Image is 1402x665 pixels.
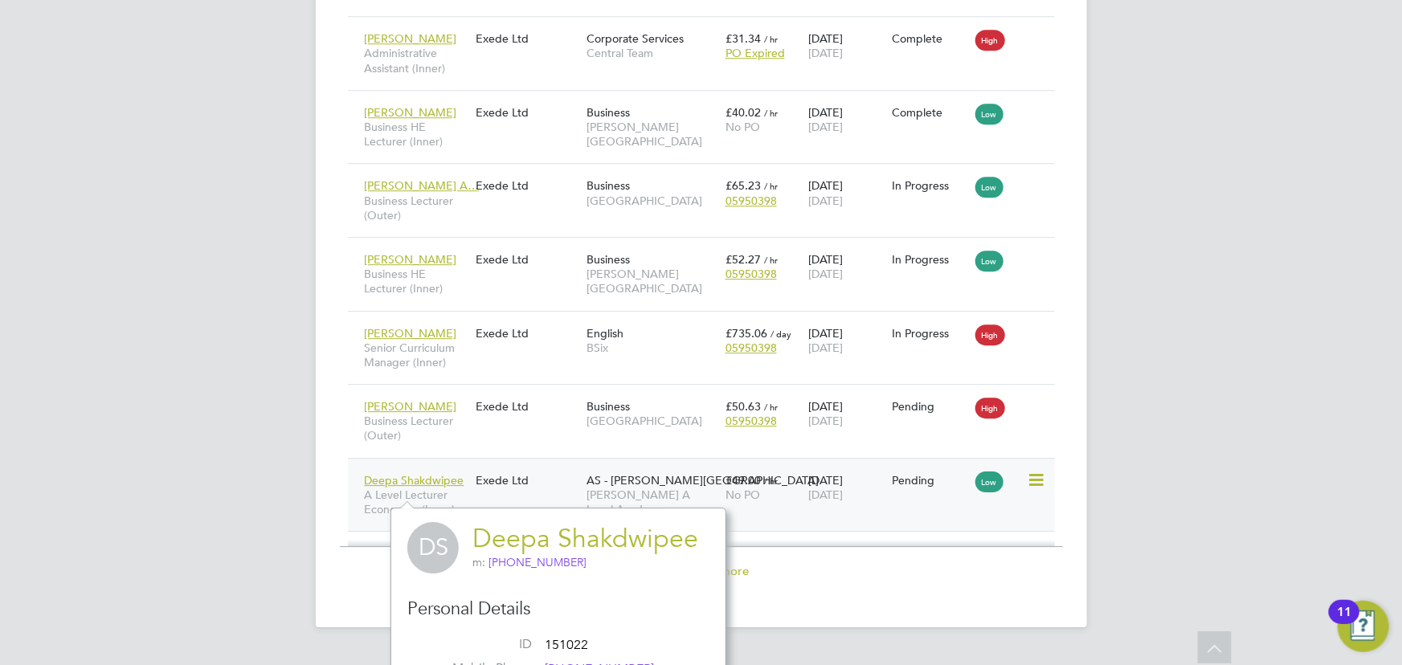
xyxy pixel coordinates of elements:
span: [DATE] [808,120,843,134]
div: Exede Ltd [472,391,582,422]
div: [DATE] [804,465,888,510]
span: [DATE] [808,267,843,281]
div: Exede Ltd [472,23,582,54]
span: BSix [587,341,717,355]
span: Business [587,252,630,267]
span: Business HE Lecturer (Inner) [365,267,468,296]
span: 05950398 [726,267,777,281]
h3: Personal Details [407,598,709,621]
div: [DATE] [804,170,888,215]
span: Low [975,471,1003,492]
span: [PERSON_NAME] A… [365,178,480,193]
span: Low [975,104,1003,124]
span: [GEOGRAPHIC_DATA] [587,414,717,428]
span: Corporate Services [587,31,684,46]
span: / day [770,328,791,340]
span: / hr [764,254,778,266]
span: No PO [726,120,760,134]
span: Low [975,177,1003,198]
span: [PERSON_NAME][GEOGRAPHIC_DATA] [587,120,717,149]
span: 151022 [545,637,588,653]
div: Pending [892,473,967,488]
span: [PERSON_NAME][GEOGRAPHIC_DATA] [587,267,717,296]
div: Exede Ltd [472,318,582,349]
a: [PERSON_NAME]Business Lecturer (Outer)Exede LtdBusiness[GEOGRAPHIC_DATA]£50.63 / hr05950398[DATE]... [361,390,1055,404]
span: / hr [764,107,778,119]
span: [DATE] [808,488,843,502]
label: ID [419,636,532,653]
div: In Progress [892,252,967,267]
div: Complete [892,105,967,120]
span: Low [975,251,1003,271]
a: Deepa Shakdwipee [472,523,698,554]
span: / hr [764,180,778,192]
span: £735.06 [726,326,767,341]
span: 05950398 [726,414,777,428]
span: m: [472,555,485,569]
span: No PO [726,488,760,502]
div: [DATE] [804,318,888,363]
div: Exede Ltd [472,170,582,201]
a: [PERSON_NAME]Business HE Lecturer (Inner)Exede LtdBusiness[PERSON_NAME][GEOGRAPHIC_DATA]£52.27 / ... [361,243,1055,257]
span: English [587,326,623,341]
span: Business [587,105,630,120]
span: [PERSON_NAME] [365,105,457,120]
span: Business [587,399,630,414]
div: Exede Ltd [472,465,582,496]
span: / hr [764,33,778,45]
div: Pending [892,399,967,414]
span: Administrative Assistant (Inner) [365,46,468,75]
span: [PERSON_NAME] [365,252,457,267]
span: A Level Lecturer Economics (Inner) [365,488,468,516]
span: Central Team [587,46,717,60]
span: High [975,398,1005,418]
div: [DATE] [804,244,888,289]
div: [DATE] [804,391,888,436]
span: Business Lecturer (Outer) [365,414,468,443]
span: Deepa Shakdwipee [365,473,464,488]
span: £52.27 [726,252,761,267]
span: 05950398 [726,194,777,208]
span: £50.63 [726,399,761,414]
span: 05950398 [726,341,777,355]
span: Senior Curriculum Manager (Inner) [365,341,468,369]
span: AS - [PERSON_NAME][GEOGRAPHIC_DATA] [587,473,819,488]
span: / hr [764,401,778,413]
span: [DATE] [808,341,843,355]
a: [PERSON_NAME]Senior Curriculum Manager (Inner)Exede LtdEnglishBSix£735.06 / day05950398[DATE][DAT... [361,317,1055,331]
div: Exede Ltd [472,244,582,275]
span: Business [587,178,630,193]
div: Exede Ltd [472,97,582,128]
span: [PERSON_NAME] A Level Academy [587,488,717,516]
button: Open Resource Center, 11 new notifications [1338,601,1389,652]
div: 11 [1337,612,1351,633]
a: [PERSON_NAME]Administrative Assistant (Inner)Exede LtdCorporate ServicesCentral Team£31.34 / hrPO... [361,22,1055,36]
span: [PHONE_NUMBER] [488,555,587,569]
span: [PERSON_NAME] [365,399,457,414]
div: [DATE] [804,23,888,68]
span: High [975,30,1005,51]
a: [PERSON_NAME] A…Business Lecturer (Outer)Exede LtdBusiness[GEOGRAPHIC_DATA]£65.23 / hr05950398[DA... [361,169,1055,183]
a: Deepa ShakdwipeeA Level Lecturer Economics (Inner)Exede LtdAS - [PERSON_NAME][GEOGRAPHIC_DATA][PE... [361,464,1055,478]
span: High [975,324,1005,345]
div: In Progress [892,178,967,193]
span: [GEOGRAPHIC_DATA] [587,194,717,208]
span: [DATE] [808,46,843,60]
span: [DATE] [808,194,843,208]
span: PO Expired [726,46,785,60]
span: [PERSON_NAME] [365,326,457,341]
a: [PERSON_NAME]Business HE Lecturer (Inner)Exede LtdBusiness[PERSON_NAME][GEOGRAPHIC_DATA]£40.02 / ... [361,96,1055,110]
span: £31.34 [726,31,761,46]
div: [DATE] [804,97,888,142]
span: £49.00 [726,473,761,488]
span: [DATE] [808,414,843,428]
span: Business HE Lecturer (Inner) [365,120,468,149]
span: / hr [764,475,778,487]
span: [PERSON_NAME] [365,31,457,46]
span: £40.02 [726,105,761,120]
span: Business Lecturer (Outer) [365,194,468,222]
span: DS [407,522,459,573]
span: £65.23 [726,178,761,193]
div: In Progress [892,326,967,341]
div: Complete [892,31,967,46]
